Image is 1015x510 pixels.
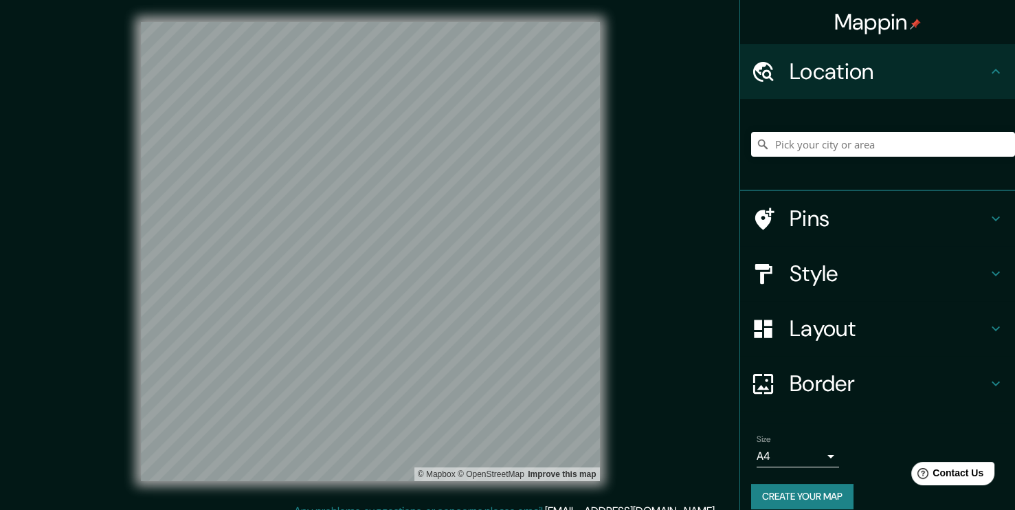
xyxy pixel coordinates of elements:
button: Create your map [751,484,854,509]
div: Location [740,44,1015,99]
a: Mapbox [418,469,456,479]
h4: Layout [790,315,988,342]
iframe: Help widget launcher [893,456,1000,495]
div: Border [740,356,1015,411]
input: Pick your city or area [751,132,1015,157]
label: Size [757,434,771,445]
h4: Border [790,370,988,397]
h4: Location [790,58,988,85]
a: Map feedback [528,469,596,479]
div: Layout [740,301,1015,356]
h4: Style [790,260,988,287]
a: OpenStreetMap [458,469,524,479]
canvas: Map [141,22,600,481]
img: pin-icon.png [910,19,921,30]
h4: Mappin [834,8,922,36]
div: A4 [757,445,839,467]
div: Pins [740,191,1015,246]
div: Style [740,246,1015,301]
h4: Pins [790,205,988,232]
